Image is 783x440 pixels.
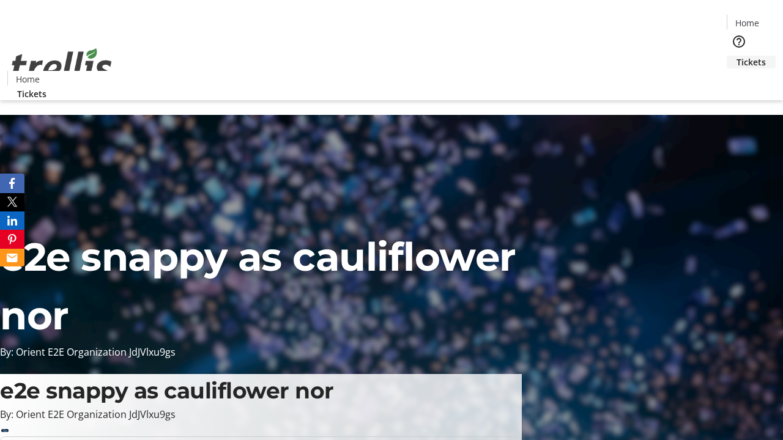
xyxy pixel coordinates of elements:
a: Tickets [727,56,776,68]
img: Orient E2E Organization JdJVlxu9gs's Logo [7,35,116,96]
span: Tickets [737,56,766,68]
span: Tickets [17,87,46,100]
a: Home [8,73,47,86]
span: Home [16,73,40,86]
a: Tickets [7,87,56,100]
button: Help [727,29,751,54]
a: Home [727,16,766,29]
span: Home [735,16,759,29]
button: Cart [727,68,751,93]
